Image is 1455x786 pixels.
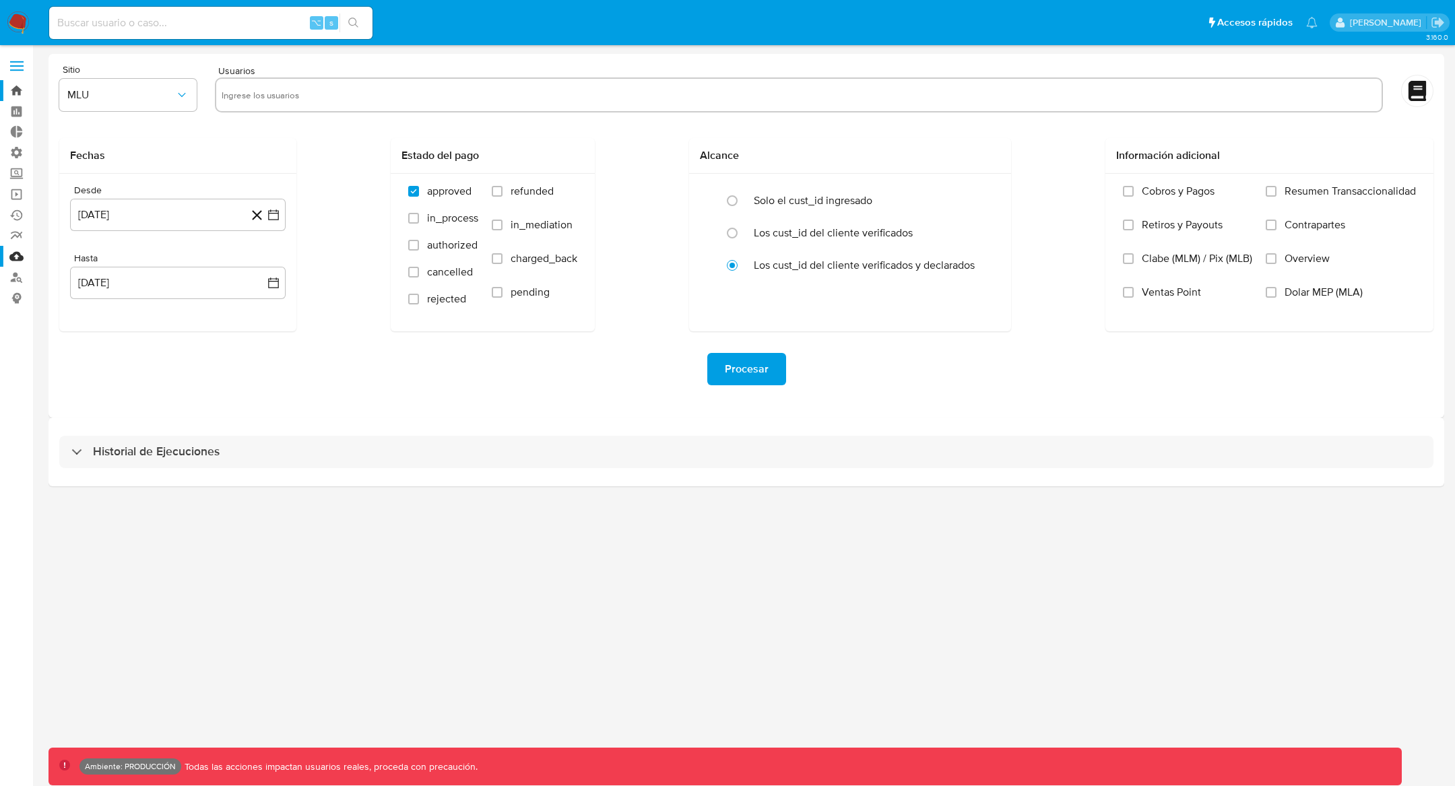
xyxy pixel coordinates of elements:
[1306,17,1318,28] a: Notificaciones
[1350,16,1426,29] p: stella.andriano@mercadolibre.com
[1217,15,1293,30] span: Accesos rápidos
[339,13,367,32] button: search-icon
[85,764,176,769] p: Ambiente: PRODUCCIÓN
[1431,15,1445,30] a: Salir
[311,16,321,29] span: ⌥
[329,16,333,29] span: s
[181,760,478,773] p: Todas las acciones impactan usuarios reales, proceda con precaución.
[49,14,373,32] input: Buscar usuario o caso...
